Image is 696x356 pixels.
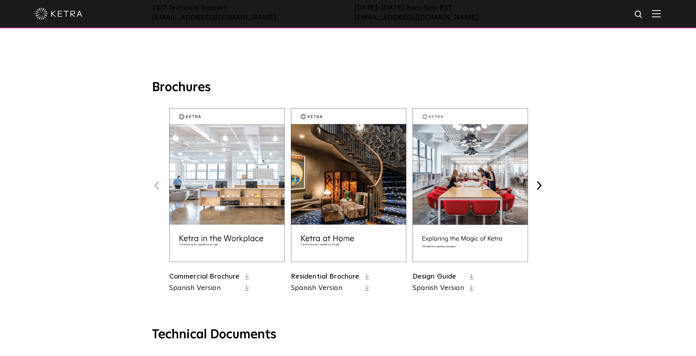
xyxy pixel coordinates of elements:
a: Spanish Version [413,283,464,293]
img: design_brochure_thumbnail [413,108,528,262]
h3: Brochures [152,80,544,96]
h3: Technical Documents [152,327,544,342]
a: Spanish Version [291,283,360,293]
img: commercial_brochure_thumbnail [169,108,285,262]
img: search icon [634,10,644,20]
img: residential_brochure_thumbnail [291,108,406,262]
a: Commercial Brochure [169,273,240,280]
button: Next [534,180,544,191]
button: Previous [152,180,162,191]
img: ketra-logo-2019-white [35,8,82,20]
a: Spanish Version [169,283,240,293]
a: Residential Brochure [291,273,360,280]
img: Hamburger%20Nav.svg [652,10,661,17]
a: Design Guide [413,273,457,280]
